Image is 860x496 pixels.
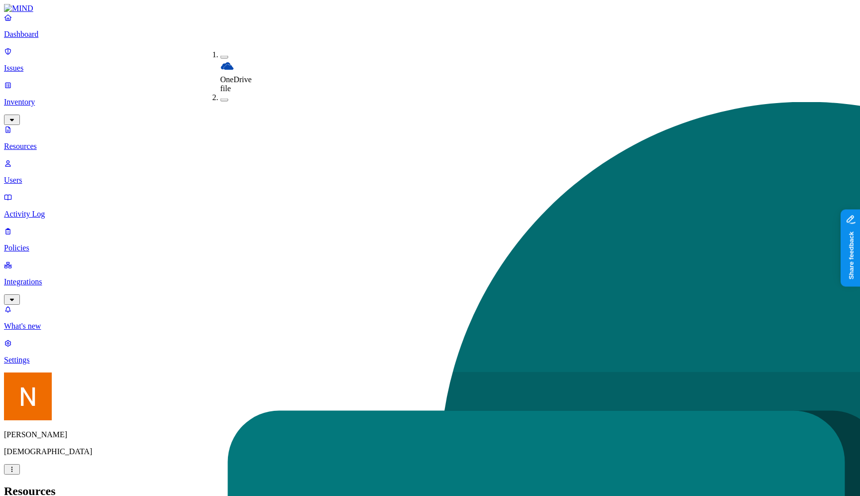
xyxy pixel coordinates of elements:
img: MIND [4,4,33,13]
a: What's new [4,305,856,331]
a: Settings [4,339,856,365]
p: Inventory [4,98,856,107]
p: Integrations [4,277,856,286]
p: Issues [4,64,856,73]
span: OneDrive file [220,75,252,93]
p: Activity Log [4,210,856,219]
a: Policies [4,227,856,252]
p: Users [4,176,856,185]
a: Inventory [4,81,856,124]
a: Users [4,159,856,185]
p: Settings [4,356,856,365]
p: [PERSON_NAME] [4,430,856,439]
a: Activity Log [4,193,856,219]
p: Dashboard [4,30,856,39]
p: Policies [4,244,856,252]
a: Resources [4,125,856,151]
img: onedrive [220,59,234,73]
p: What's new [4,322,856,331]
p: [DEMOGRAPHIC_DATA] [4,447,856,456]
a: Issues [4,47,856,73]
img: Nitai Mishary [4,372,52,420]
a: Dashboard [4,13,856,39]
a: Integrations [4,260,856,303]
a: MIND [4,4,856,13]
p: Resources [4,142,856,151]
